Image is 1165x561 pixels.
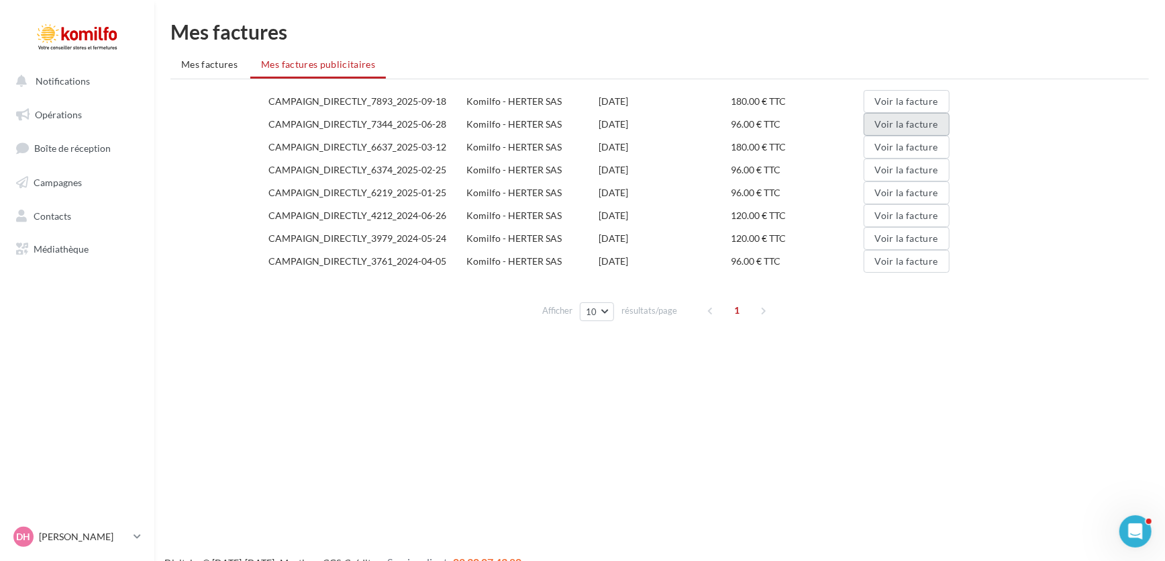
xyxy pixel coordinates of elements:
button: Voir la facture [864,136,950,159]
div: [DATE] [599,186,731,200]
a: DH [PERSON_NAME] [11,524,144,550]
div: Komilfo - HERTER SAS [466,163,599,177]
div: 120.00 € TTC [731,232,864,245]
h1: Mes factures [170,21,1149,42]
div: 96.00 € TTC [731,118,864,131]
div: 96.00 € TTC [731,255,864,268]
span: Boîte de réception [34,142,111,154]
p: [PERSON_NAME] [39,530,128,544]
div: Komilfo - HERTER SAS [466,209,599,222]
span: 1 [727,300,748,321]
span: DH [17,530,31,544]
div: CAMPAIGN_DIRECTLY_7893_2025-09-18 [268,95,467,108]
span: Contacts [34,210,71,221]
span: Campagnes [34,177,82,188]
div: CAMPAIGN_DIRECTLY_6374_2025-02-25 [268,163,467,177]
div: [DATE] [599,118,731,131]
div: CAMPAIGN_DIRECTLY_4212_2024-06-26 [268,209,467,222]
span: Médiathèque [34,243,89,255]
div: [DATE] [599,232,731,245]
button: Voir la facture [864,90,950,113]
button: Voir la facture [864,181,950,204]
div: [DATE] [599,255,731,268]
button: Voir la facture [864,204,950,227]
button: Voir la facture [864,250,950,273]
a: Médiathèque [8,235,146,263]
a: Opérations [8,101,146,129]
div: CAMPAIGN_DIRECTLY_6219_2025-01-25 [268,186,467,200]
iframe: Intercom live chat [1119,515,1152,548]
div: 180.00 € TTC [731,95,864,108]
div: 96.00 € TTC [731,163,864,177]
div: [DATE] [599,163,731,177]
button: 10 [580,302,614,321]
span: Notifications [36,75,90,87]
div: CAMPAIGN_DIRECTLY_6637_2025-03-12 [268,140,467,154]
span: résultats/page [621,304,677,317]
span: 10 [586,306,597,317]
div: Komilfo - HERTER SAS [466,95,599,108]
button: Voir la facture [864,227,950,250]
button: Notifications [8,67,141,95]
div: 120.00 € TTC [731,209,864,222]
div: [DATE] [599,140,731,154]
div: Komilfo - HERTER SAS [466,255,599,268]
div: Komilfo - HERTER SAS [466,118,599,131]
a: Boîte de réception [8,134,146,163]
div: CAMPAIGN_DIRECTLY_3761_2024-04-05 [268,255,467,268]
div: CAMPAIGN_DIRECTLY_3979_2024-05-24 [268,232,467,245]
div: 96.00 € TTC [731,186,864,200]
div: [DATE] [599,95,731,108]
div: Komilfo - HERTER SAS [466,232,599,245]
div: Komilfo - HERTER SAS [466,186,599,200]
a: Contacts [8,202,146,230]
div: CAMPAIGN_DIRECTLY_7344_2025-06-28 [268,118,467,131]
button: Voir la facture [864,159,950,181]
div: 180.00 € TTC [731,140,864,154]
div: [DATE] [599,209,731,222]
button: Voir la facture [864,113,950,136]
a: Campagnes [8,169,146,197]
span: Opérations [35,109,82,120]
div: Komilfo - HERTER SAS [466,140,599,154]
span: Mes factures [181,58,238,70]
span: Afficher [542,304,572,317]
